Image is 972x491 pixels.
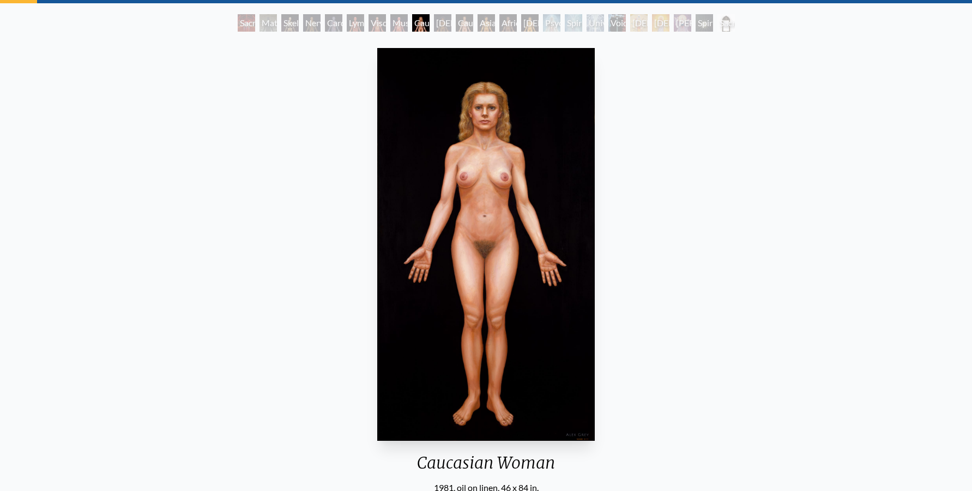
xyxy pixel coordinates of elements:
div: [DEMOGRAPHIC_DATA] Woman [521,14,539,32]
div: [DEMOGRAPHIC_DATA] Woman [434,14,451,32]
div: Asian Man [478,14,495,32]
div: Spiritual World [696,14,713,32]
div: Spiritual Energy System [565,14,582,32]
div: Muscle System [390,14,408,32]
div: [PERSON_NAME] [674,14,691,32]
div: Sacred Mirrors Room, [GEOGRAPHIC_DATA] [238,14,255,32]
div: Cardiovascular System [325,14,342,32]
div: Universal Mind Lattice [587,14,604,32]
div: Caucasian Woman [373,453,599,481]
div: Caucasian Man [456,14,473,32]
div: Skeletal System [281,14,299,32]
div: Void Clear Light [608,14,626,32]
div: Nervous System [303,14,321,32]
div: Material World [259,14,277,32]
div: Psychic Energy System [543,14,560,32]
div: Sacred Mirrors Frame [717,14,735,32]
div: Viscera [369,14,386,32]
div: Caucasian Woman [412,14,430,32]
div: African Man [499,14,517,32]
div: [DEMOGRAPHIC_DATA] [630,14,648,32]
div: Lymphatic System [347,14,364,32]
div: [DEMOGRAPHIC_DATA] [652,14,669,32]
img: 8-Caucasian-Woman-1981-Alex-Grey-watermarked.jpg [377,48,594,441]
